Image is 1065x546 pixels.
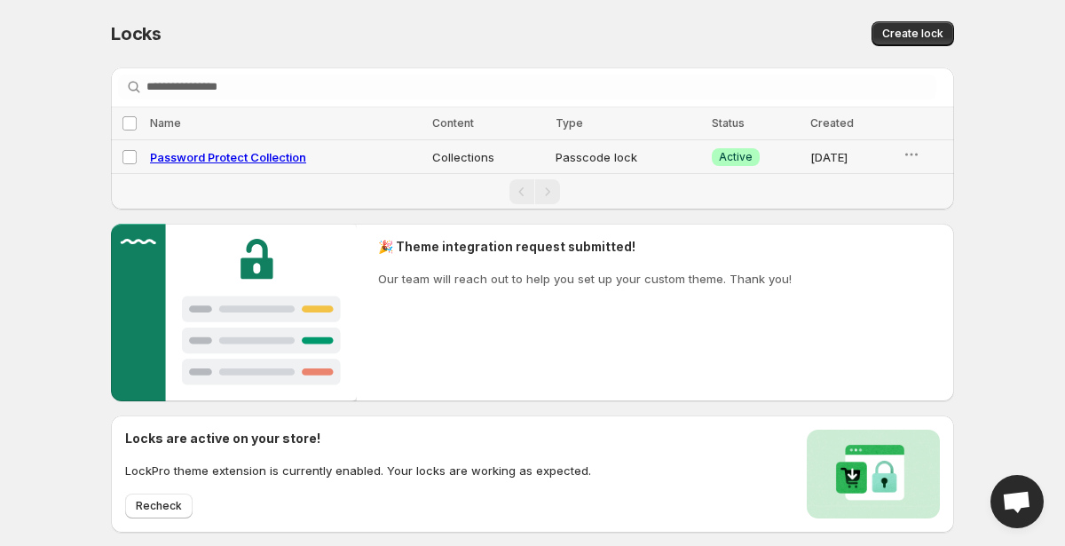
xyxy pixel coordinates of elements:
p: Our team will reach out to help you set up your custom theme. Thank you! [378,270,792,288]
span: Locks [111,23,162,44]
td: Passcode lock [550,140,706,174]
img: Customer support [111,224,357,401]
img: Locks activated [807,430,940,518]
span: Created [810,116,854,130]
span: Type [556,116,583,130]
a: Password Protect Collection [150,150,306,164]
span: Recheck [136,499,182,513]
td: [DATE] [805,140,896,174]
h2: 🎉 Theme integration request submitted! [378,238,792,256]
div: Open chat [990,475,1044,528]
span: Content [432,116,474,130]
button: Create lock [872,21,954,46]
span: Name [150,116,181,130]
nav: Pagination [111,173,954,210]
span: Active [719,150,753,164]
h2: Locks are active on your store! [125,430,591,447]
span: Status [712,116,745,130]
td: Collections [427,140,550,174]
span: Create lock [882,27,943,41]
p: LockPro theme extension is currently enabled. Your locks are working as expected. [125,462,591,479]
button: Recheck [125,494,193,518]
